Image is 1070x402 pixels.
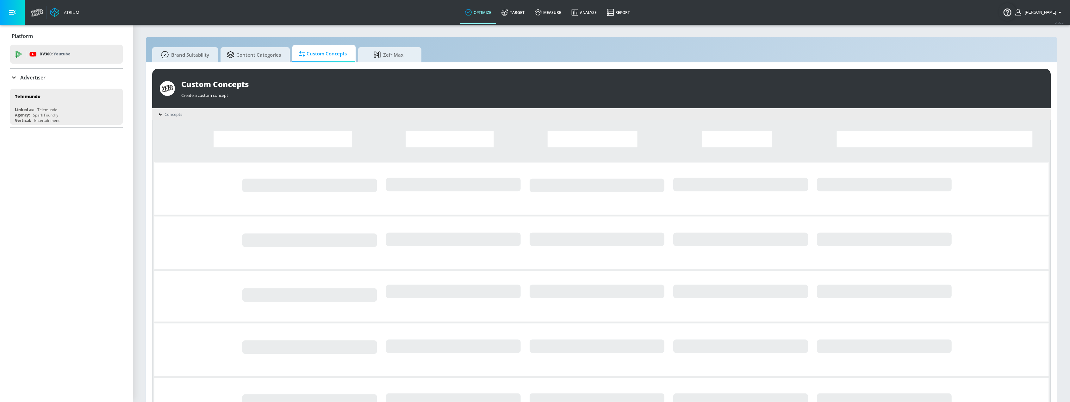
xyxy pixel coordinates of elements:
[299,46,347,61] span: Custom Concepts
[602,1,635,24] a: Report
[227,47,281,62] span: Content Categories
[159,47,209,62] span: Brand Suitability
[496,1,530,24] a: Target
[12,33,33,40] p: Platform
[10,69,123,86] div: Advertiser
[33,112,58,118] div: Spark Foundry
[530,1,566,24] a: measure
[15,107,34,112] div: Linked as:
[1022,10,1056,15] span: login as: justin.nim@zefr.com
[10,45,123,64] div: DV360: Youtube
[15,112,30,118] div: Agency:
[20,74,46,81] p: Advertiser
[61,9,79,15] div: Atrium
[15,93,40,99] div: Telemundo
[10,27,123,45] div: Platform
[1015,9,1064,16] button: [PERSON_NAME]
[1055,21,1064,24] span: v 4.22.2
[460,1,496,24] a: optimize
[181,89,1043,98] div: Create a custom concept
[159,111,182,117] div: Concepts
[34,118,59,123] div: Entertainment
[50,8,79,17] a: Atrium
[10,89,123,125] div: TelemundoLinked as:TelemundoAgency:Spark FoundryVertical:Entertainment
[15,118,31,123] div: Vertical:
[37,107,57,112] div: Telemundo
[998,3,1016,21] button: Open Resource Center
[566,1,602,24] a: Analyze
[364,47,413,62] span: Zefr Max
[165,111,182,117] span: Concepts
[53,51,70,57] p: Youtube
[40,51,70,58] p: DV360:
[181,79,1043,89] div: Custom Concepts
